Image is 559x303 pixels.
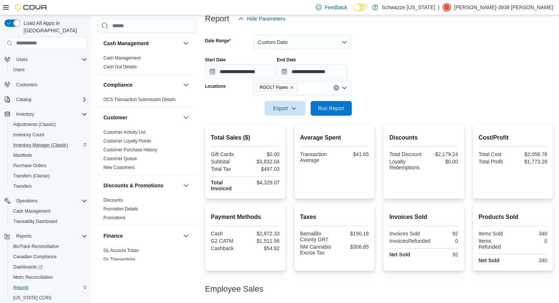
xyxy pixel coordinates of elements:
span: Cash Out Details [103,64,137,70]
button: Finance [182,231,190,240]
span: Cash Management [103,55,140,61]
div: $2,058.76 [514,151,547,157]
span: Canadian Compliance [13,254,56,260]
div: G2 CATM [211,238,244,244]
span: Canadian Compliance [10,252,87,261]
div: Finance [98,246,196,267]
button: Reports [1,231,90,241]
a: Inventory Manager (Classic) [10,141,71,149]
a: Transfers [10,182,34,191]
div: InvoicesRefunded [389,238,430,244]
span: Users [16,57,28,62]
div: Invoices Sold [389,231,422,237]
span: Adjustments (Classic) [10,120,87,129]
button: Run Report [311,101,352,116]
div: Cashback [211,245,244,251]
a: Traceabilty Dashboard [10,217,60,226]
span: Manifests [10,151,87,160]
span: Users [13,67,25,73]
button: Remove RGO17 Paseo from selection in this group [290,85,294,90]
button: Inventory Count [7,130,90,140]
div: Compliance [98,95,196,107]
span: Promotion Details [103,206,138,212]
span: Washington CCRS [10,293,87,302]
a: Canadian Compliance [10,252,59,261]
div: Isaac-3938 Holliday [442,3,451,12]
span: Transfers (Classic) [10,172,87,180]
h2: Total Sales ($) [211,133,279,142]
div: Total Discount [389,151,422,157]
div: Customer [98,128,196,175]
span: GL Account Totals [103,248,139,253]
span: Dashboards [13,264,43,270]
button: Reports [7,282,90,293]
a: Purchase Orders [10,161,50,170]
div: $1,511.56 [246,238,279,244]
a: Users [10,65,28,74]
div: $306.85 [336,244,369,250]
button: Inventory [13,110,37,119]
strong: Total Invoiced [211,180,232,191]
span: Reports [13,285,29,291]
div: Subtotal [211,159,244,165]
button: Clear input [333,85,339,91]
span: Reports [13,232,87,241]
button: Open list of options [341,85,347,91]
button: Customer [103,114,180,121]
h3: Discounts & Promotions [103,182,163,189]
span: Purchase Orders [13,163,47,169]
button: Cash Management [182,39,190,48]
h3: Finance [103,232,123,239]
a: BioTrack Reconciliation [10,242,62,251]
a: Customer Queue [103,156,137,161]
span: Reports [16,233,32,239]
div: 92 [425,231,458,237]
button: Compliance [103,81,180,89]
span: OCS Transaction Submission Details [103,97,176,102]
a: Customer Activity List [103,130,146,135]
button: Compliance [182,80,190,89]
a: Promotions [103,215,126,220]
button: Metrc Reconciliation [7,272,90,282]
span: Catalog [16,97,31,102]
a: GL Account Totals [103,248,139,253]
button: Export [264,101,306,116]
div: $0.00 [425,159,458,165]
div: Total Profit [479,159,512,165]
span: Traceabilty Dashboard [13,219,57,224]
button: Customer [182,113,190,122]
span: Inventory Manager (Classic) [10,141,87,149]
button: Inventory [1,109,90,119]
span: Feedback [325,4,347,11]
h2: Payment Methods [211,213,279,221]
span: Catalog [13,95,87,104]
strong: Net Sold [479,257,500,263]
div: Bernalillo County GRT [300,231,333,242]
div: Loyalty Redemptions [389,159,422,170]
span: Cash Management [13,208,50,214]
button: Operations [1,196,90,206]
span: Users [10,65,87,74]
span: Purchase Orders [10,161,87,170]
span: Discounts [103,197,123,203]
div: Discounts & Promotions [98,196,196,225]
span: Dark Mode [353,11,354,12]
div: $54.82 [246,245,279,251]
button: Discounts & Promotions [182,181,190,190]
span: BioTrack Reconciliation [13,244,59,249]
div: -$2,179.24 [425,151,458,157]
span: GL Transactions [103,256,135,262]
p: | [438,3,439,12]
div: $2,872.33 [246,231,279,237]
button: Users [7,65,90,75]
span: Inventory [16,111,34,117]
span: BioTrack Reconciliation [10,242,87,251]
span: Dashboards [10,263,87,271]
button: Transfers (Classic) [7,171,90,181]
div: Cash Management [98,54,196,74]
a: Customer Purchase History [103,147,157,152]
strong: Net Sold [389,252,410,257]
h2: Products Sold [479,213,547,221]
button: Adjustments (Classic) [7,119,90,130]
